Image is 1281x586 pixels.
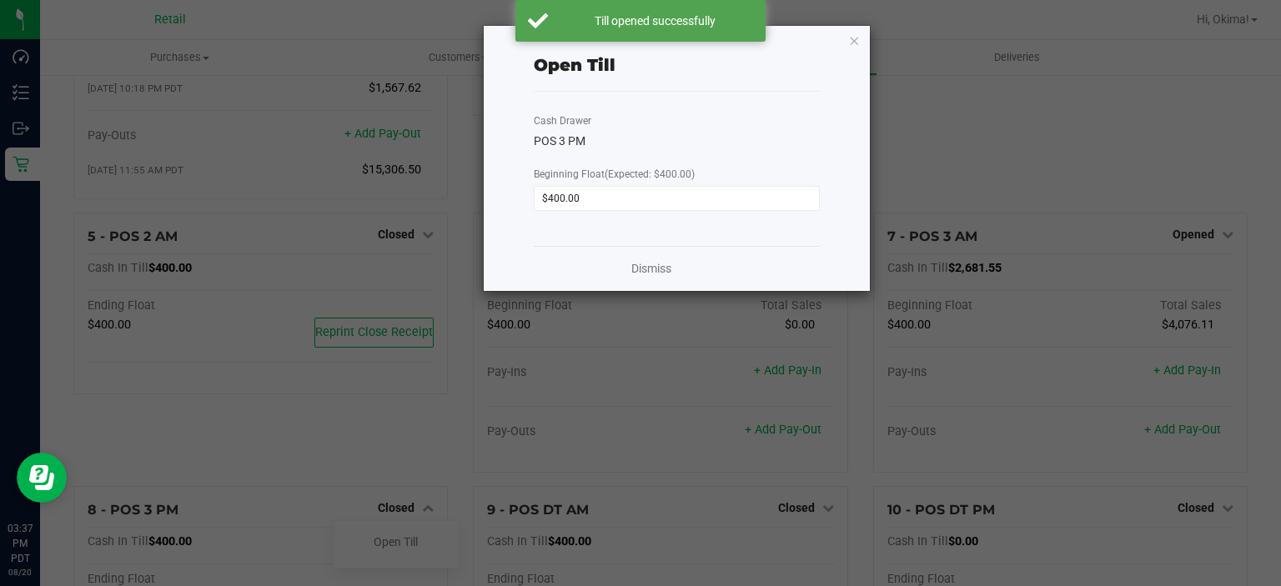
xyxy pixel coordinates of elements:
div: Open Till [534,53,615,78]
a: Dismiss [631,260,671,278]
iframe: Resource center [17,453,67,503]
label: Cash Drawer [534,113,591,128]
div: POS 3 PM [534,133,820,150]
div: Till opened successfully [557,13,753,29]
span: (Expected: $400.00) [605,168,695,180]
span: Beginning Float [534,168,695,180]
